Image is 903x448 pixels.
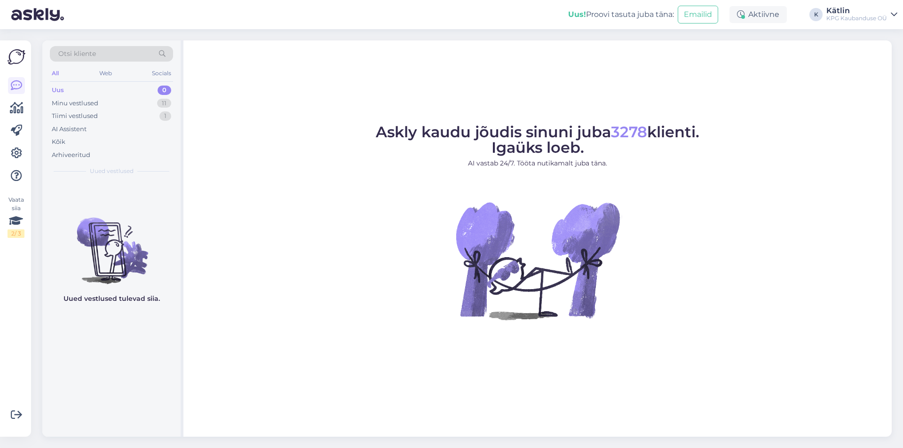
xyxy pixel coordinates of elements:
div: Minu vestlused [52,99,98,108]
span: Otsi kliente [58,49,96,59]
div: 0 [158,86,171,95]
div: AI Assistent [52,125,87,134]
p: AI vastab 24/7. Tööta nutikamalt juba täna. [376,158,699,168]
div: Aktiivne [729,6,787,23]
img: Askly Logo [8,48,25,66]
div: 1 [159,111,171,121]
div: Vaata siia [8,196,24,238]
button: Emailid [678,6,718,24]
div: Kõik [52,137,65,147]
div: K [809,8,823,21]
div: Socials [150,67,173,79]
div: Kätlin [826,7,887,15]
div: 11 [157,99,171,108]
span: 3278 [611,123,647,141]
div: Uus [52,86,64,95]
div: 2 / 3 [8,229,24,238]
div: All [50,67,61,79]
span: Askly kaudu jõudis sinuni juba klienti. Igaüks loeb. [376,123,699,157]
div: Web [97,67,114,79]
div: KPG Kaubanduse OÜ [826,15,887,22]
div: Arhiveeritud [52,150,90,160]
b: Uus! [568,10,586,19]
span: Uued vestlused [90,167,134,175]
img: No Chat active [453,176,622,345]
p: Uued vestlused tulevad siia. [63,294,160,304]
div: Tiimi vestlused [52,111,98,121]
a: KätlinKPG Kaubanduse OÜ [826,7,897,22]
img: No chats [42,201,181,285]
div: Proovi tasuta juba täna: [568,9,674,20]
